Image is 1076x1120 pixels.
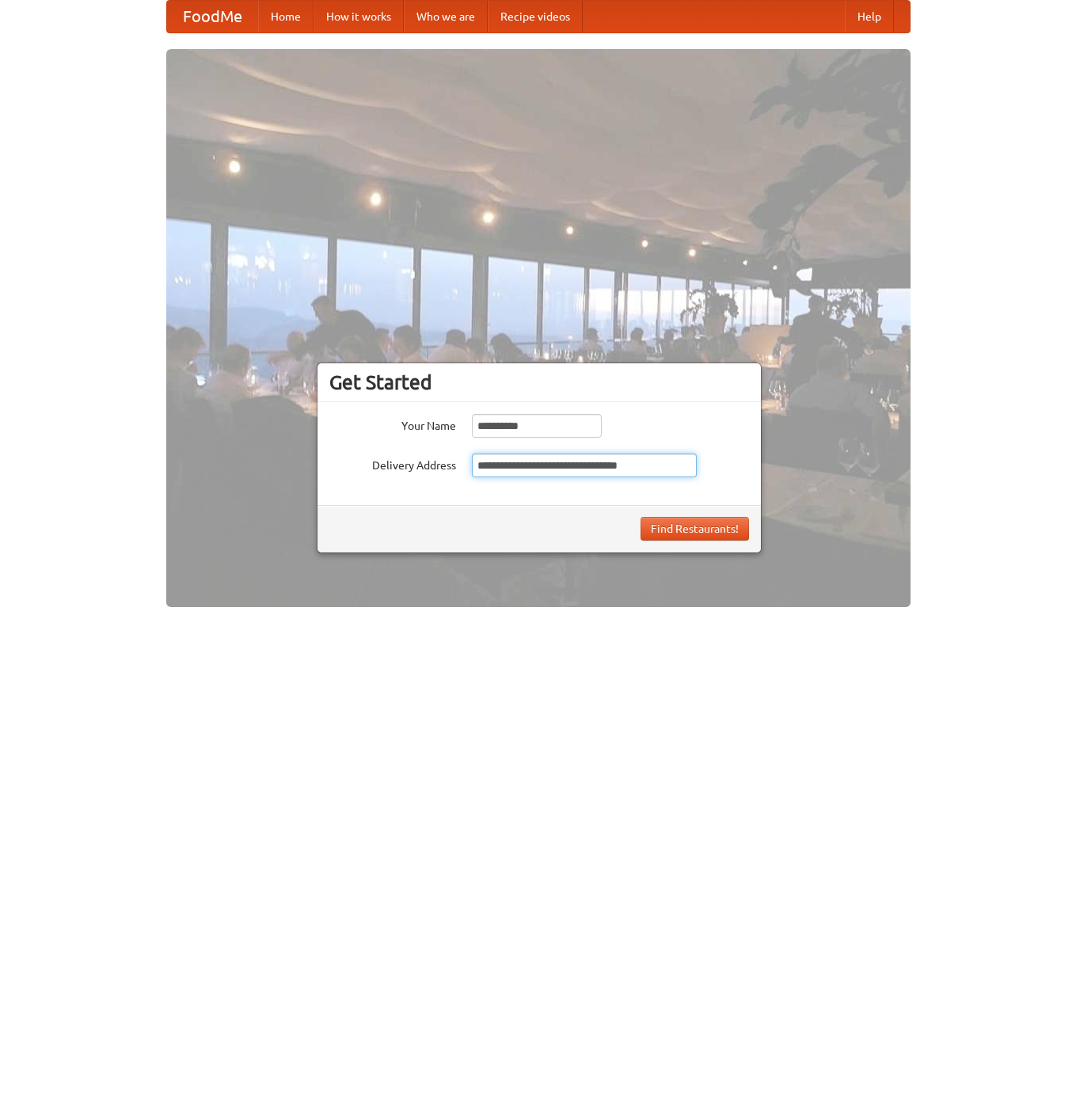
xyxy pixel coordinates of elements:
a: Recipe videos [488,1,583,32]
button: Find Restaurants! [641,517,749,541]
a: How it works [314,1,404,32]
a: FoodMe [167,1,258,32]
a: Who we are [404,1,488,32]
h3: Get Started [329,370,749,394]
a: Home [258,1,314,32]
label: Your Name [329,414,456,434]
label: Delivery Address [329,454,456,473]
a: Help [845,1,894,32]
